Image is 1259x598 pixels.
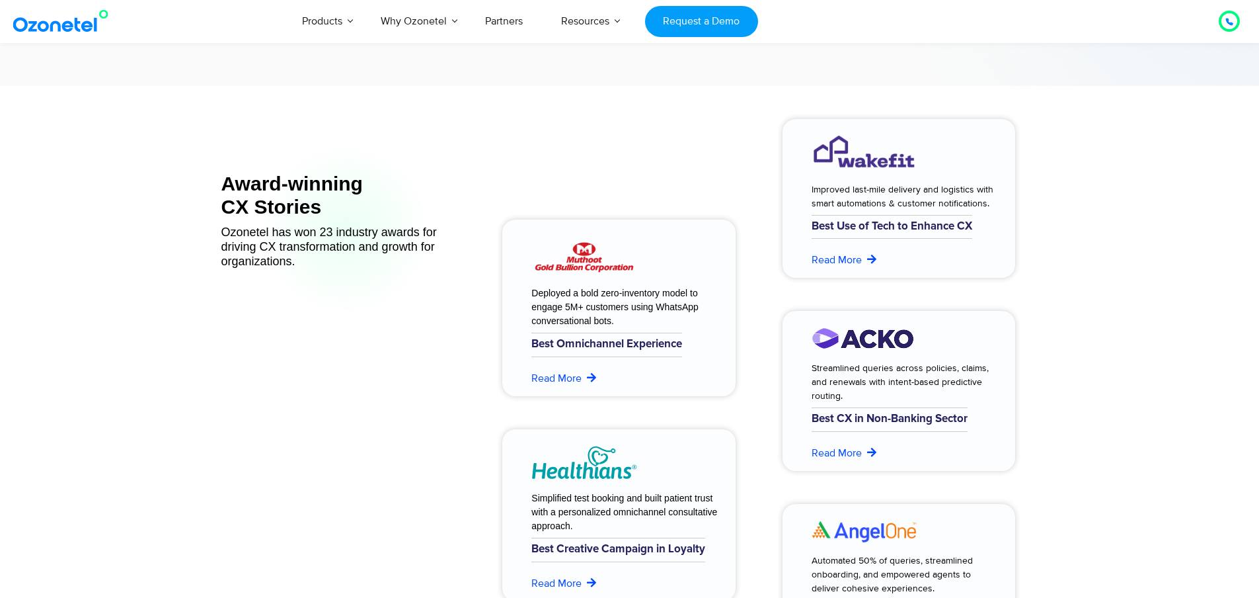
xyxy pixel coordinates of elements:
[221,225,470,269] div: Ozonetel has won 23 industry awards for driving CX transformation and growth for organizations.
[645,6,758,37] a: Request a Demo
[531,333,682,357] h6: Best Omnichannel Experience
[812,215,972,239] h6: Best Use of Tech to Enhance CX
[812,445,878,461] a: Read More
[812,183,1000,210] div: Improved last-mile delivery and logistics with smart automations & customer notifications.
[531,491,720,533] div: Simplified test booking and built patient trust with a personalized omnichannel consultative appr...
[812,361,990,403] div: Streamlined queries across policies, claims, and renewals with intent-based predictive routing.
[531,286,710,328] div: Deployed a bold zero-inventory model to engage 5M+ customers using WhatsApp conversational bots.
[531,576,598,591] a: Read More
[531,538,705,562] h6: Best Creative Campaign in Loyalty
[812,407,968,431] h6: Best CX in Non-Banking Sector
[812,252,878,268] a: Read More
[531,370,598,386] a: Read More
[221,172,470,218] div: Award-winning CX Stories
[812,554,990,595] div: Automated 50% of queries, streamlined onboarding, and empowered agents to deliver cohesive experi...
